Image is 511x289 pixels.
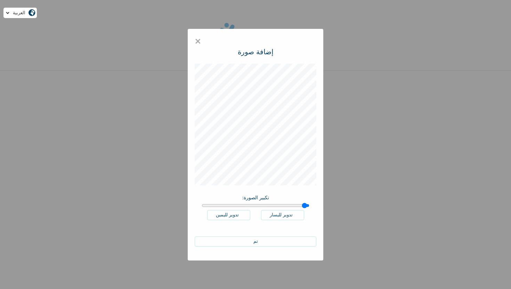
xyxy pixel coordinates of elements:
[195,236,316,247] button: تم
[238,48,274,57] h3: إضافة صورة
[261,210,304,220] button: تدوير لليسار
[193,133,318,159] span: يرجى إضافة صورة جواز سفر حديثة
[207,210,250,220] button: تدوير لليمين
[195,36,201,48] span: ×
[202,195,309,201] p: تكبير الصورة :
